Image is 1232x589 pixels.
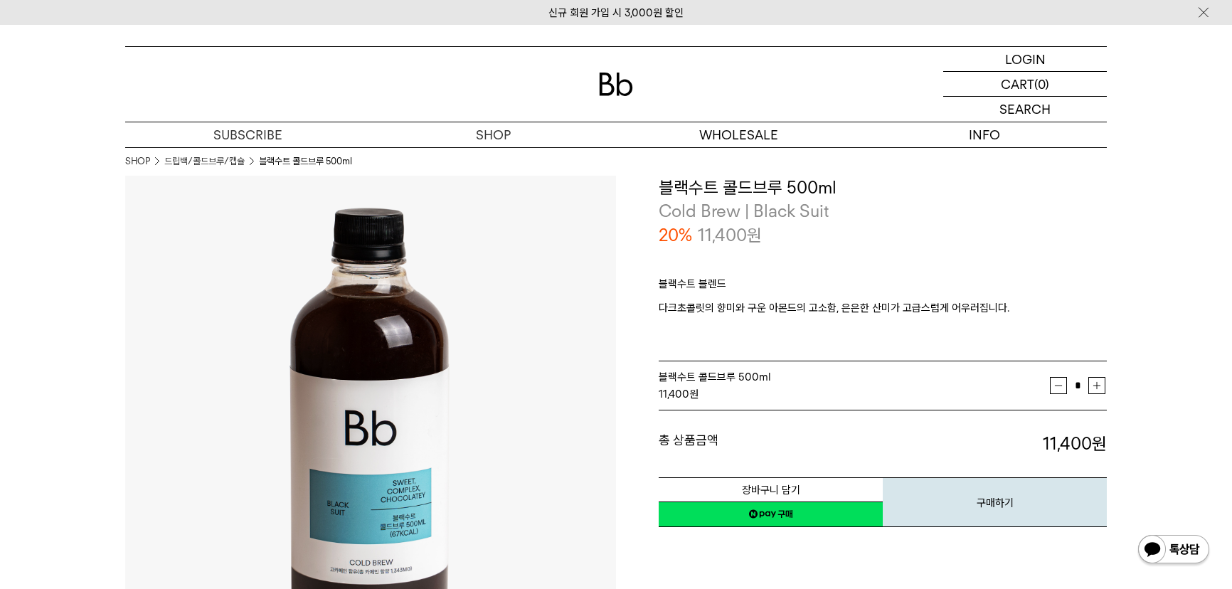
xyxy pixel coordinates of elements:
button: 감소 [1050,377,1067,394]
li: 블랙수트 콜드브루 500ml [259,154,352,169]
p: SEARCH [999,97,1051,122]
img: 카카오톡 채널 1:1 채팅 버튼 [1137,534,1211,568]
a: LOGIN [943,47,1107,72]
p: LOGIN [1005,47,1046,71]
p: WHOLESALE [616,122,861,147]
b: 원 [1092,433,1107,454]
a: SUBSCRIBE [125,122,371,147]
a: 드립백/콜드브루/캡슐 [164,154,245,169]
p: Cold Brew | Black Suit [659,199,1107,223]
span: 블랙수트 콜드브루 500ml [659,371,771,383]
strong: 11,400 [1043,433,1107,454]
h3: 블랙수트 콜드브루 500ml [659,176,1107,200]
p: 다크초콜릿의 향미와 구운 아몬드의 고소함, 은은한 산미가 고급스럽게 어우러집니다. [659,299,1107,334]
img: 로고 [599,73,633,96]
p: 20% [659,223,692,248]
a: SHOP [371,122,616,147]
p: CART [1001,72,1034,96]
strong: 11,400 [659,388,689,400]
p: INFO [861,122,1107,147]
div: 원 [659,386,1050,403]
button: 구매하기 [883,477,1107,527]
span: 원 [747,225,762,245]
dt: 총 상품금액 [659,432,883,456]
p: (0) [1034,72,1049,96]
a: 신규 회원 가입 시 3,000원 할인 [548,6,684,19]
a: SHOP [125,154,150,169]
button: 장바구니 담기 [659,477,883,502]
a: CART (0) [943,72,1107,97]
p: 11,400 [698,223,762,248]
p: 블랙수트 블렌드 [659,275,1107,299]
button: 증가 [1088,377,1105,394]
a: 새창 [659,502,883,527]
